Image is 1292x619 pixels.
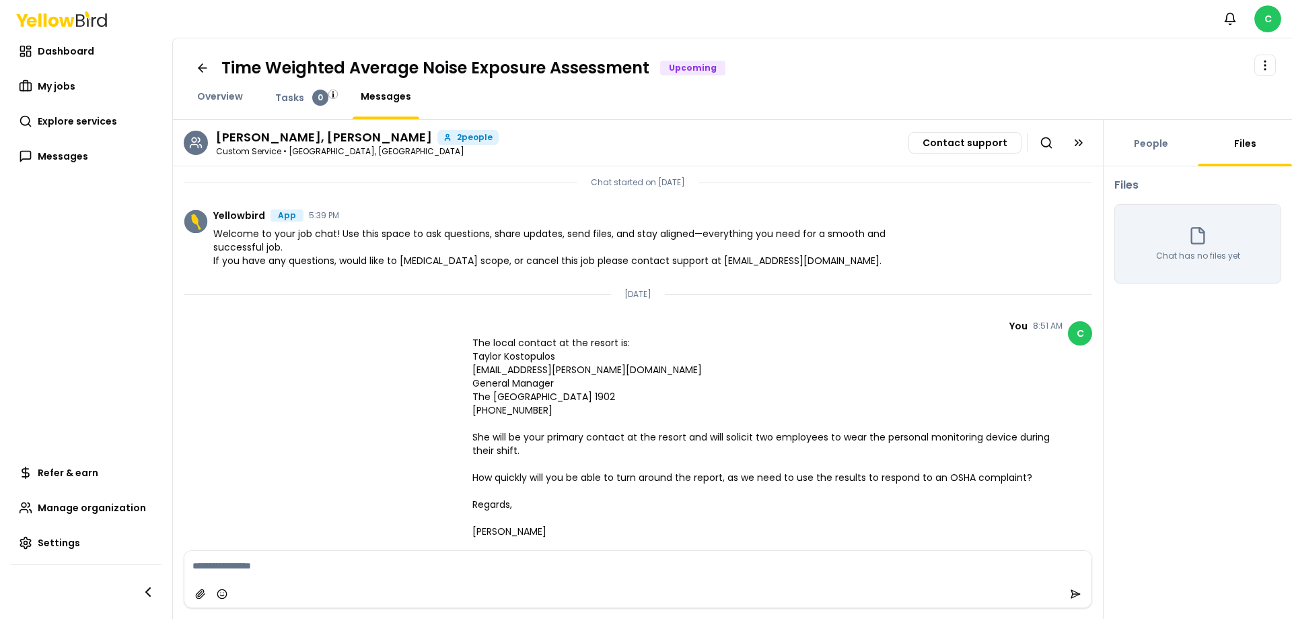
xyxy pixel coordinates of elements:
[312,90,328,106] div: 0
[1009,321,1028,331] span: You
[1156,251,1240,261] p: Chat has no files yet
[361,90,411,103] span: Messages
[38,501,146,515] span: Manage organization
[1126,137,1176,150] a: People
[908,132,1021,154] button: Contact support
[38,79,75,93] span: My jobs
[457,133,493,141] span: 2 people
[11,459,161,486] a: Refer & earn
[11,494,161,521] a: Manage organization
[1254,5,1281,32] span: C
[213,211,265,220] span: Yellowbird
[1033,322,1063,330] time: 8:51 AM
[189,90,251,103] a: Overview
[1226,137,1264,150] a: Files
[11,529,161,556] a: Settings
[624,289,651,300] p: [DATE]
[38,466,98,480] span: Refer & earn
[38,536,80,550] span: Settings
[271,209,303,222] div: App
[38,150,88,163] span: Messages
[309,211,339,220] time: 5:39 PM
[472,336,1063,538] span: The local contact at the resort is: Taylor Kostopulos [EMAIL_ADDRESS][PERSON_NAME][DOMAIN_NAME] G...
[213,227,895,267] span: Welcome to your job chat! Use this space to ask questions, share updates, send files, and stay al...
[216,131,432,143] h3: Elizabeth Kuper, Brian Bay
[38,115,117,128] span: Explore services
[197,90,243,103] span: Overview
[38,44,94,58] span: Dashboard
[173,166,1103,550] div: Chat messages
[1114,177,1139,193] h3: Files
[11,108,161,135] a: Explore services
[267,90,336,106] a: Tasks0
[275,91,304,104] span: Tasks
[11,143,161,170] a: Messages
[660,61,725,75] div: Upcoming
[353,90,419,103] a: Messages
[1068,321,1092,346] span: C
[221,57,649,79] h1: Time Weighted Average Noise Exposure Assessment
[11,73,161,100] a: My jobs
[11,38,161,65] a: Dashboard
[216,148,499,156] p: Custom Service • [GEOGRAPHIC_DATA], [GEOGRAPHIC_DATA]
[591,177,685,188] p: Chat started on [DATE]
